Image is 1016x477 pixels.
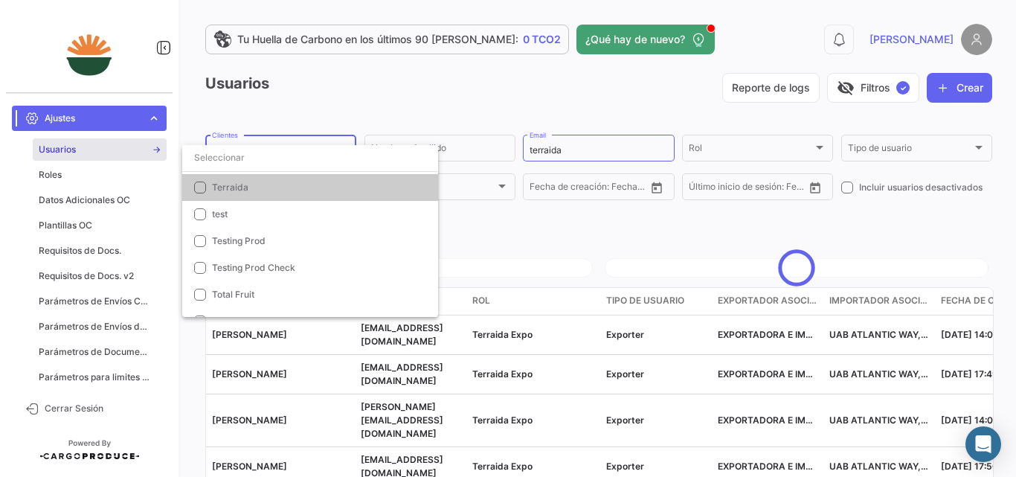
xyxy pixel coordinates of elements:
span: Terraida [212,182,248,193]
span: test [212,208,228,220]
span: Testing Prod [212,235,266,246]
span: Total Fruit [212,289,254,300]
span: Treck [212,316,237,327]
input: dropdown search [182,144,438,171]
div: Abrir Intercom Messenger [965,426,1001,462]
span: Testing Prod Check [212,262,295,273]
